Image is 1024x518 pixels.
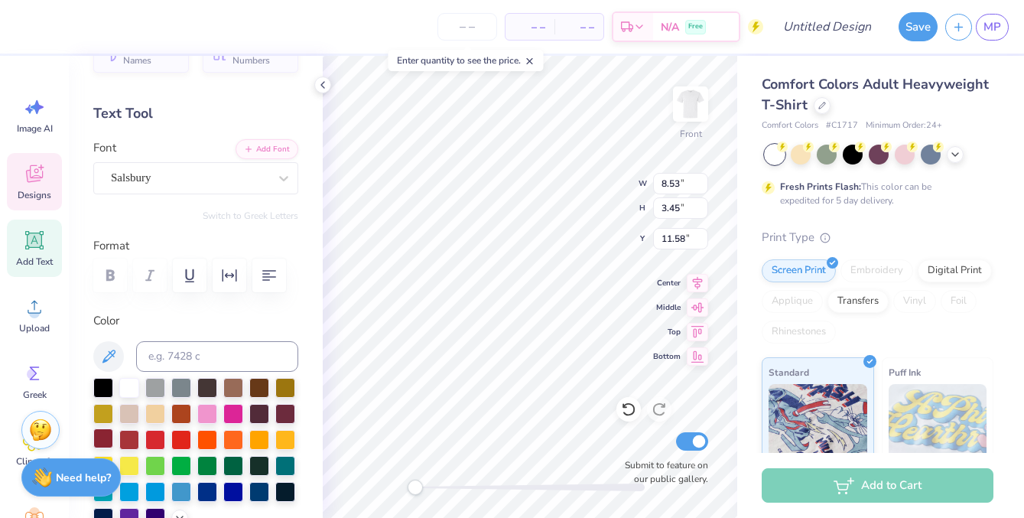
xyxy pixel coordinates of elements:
[769,364,809,380] span: Standard
[56,471,111,485] strong: Need help?
[675,89,706,119] img: Front
[688,21,703,32] span: Free
[893,290,936,313] div: Vinyl
[762,119,818,132] span: Comfort Colors
[232,44,289,66] span: Personalized Numbers
[564,19,594,35] span: – –
[653,350,681,363] span: Bottom
[827,290,889,313] div: Transfers
[653,277,681,289] span: Center
[771,11,883,42] input: Untitled Design
[762,321,836,344] div: Rhinestones
[17,122,53,135] span: Image AI
[123,44,180,66] span: Personalized Names
[889,384,987,461] img: Puff Ink
[661,19,679,35] span: N/A
[976,14,1009,41] a: MP
[840,259,913,282] div: Embroidery
[899,12,938,41] button: Save
[762,75,989,114] span: Comfort Colors Adult Heavyweight T-Shirt
[93,237,298,255] label: Format
[136,341,298,372] input: e.g. 7428 c
[9,455,60,480] span: Clipart & logos
[437,13,497,41] input: – –
[780,180,968,207] div: This color can be expedited for 5 day delivery.
[203,210,298,222] button: Switch to Greek Letters
[653,326,681,338] span: Top
[762,259,836,282] div: Screen Print
[616,458,708,486] label: Submit to feature on our public gallery.
[769,384,867,461] img: Standard
[918,259,992,282] div: Digital Print
[93,103,298,124] div: Text Tool
[680,127,702,141] div: Front
[762,229,993,246] div: Print Type
[388,50,544,71] div: Enter quantity to see the price.
[19,322,50,334] span: Upload
[408,480,423,495] div: Accessibility label
[983,18,1001,36] span: MP
[889,364,921,380] span: Puff Ink
[653,301,681,314] span: Middle
[23,389,47,401] span: Greek
[826,119,858,132] span: # C1717
[515,19,545,35] span: – –
[866,119,942,132] span: Minimum Order: 24 +
[93,312,298,330] label: Color
[762,290,823,313] div: Applique
[941,290,977,313] div: Foil
[93,139,116,157] label: Font
[18,189,51,201] span: Designs
[16,256,53,268] span: Add Text
[780,181,861,193] strong: Fresh Prints Flash:
[236,139,298,159] button: Add Font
